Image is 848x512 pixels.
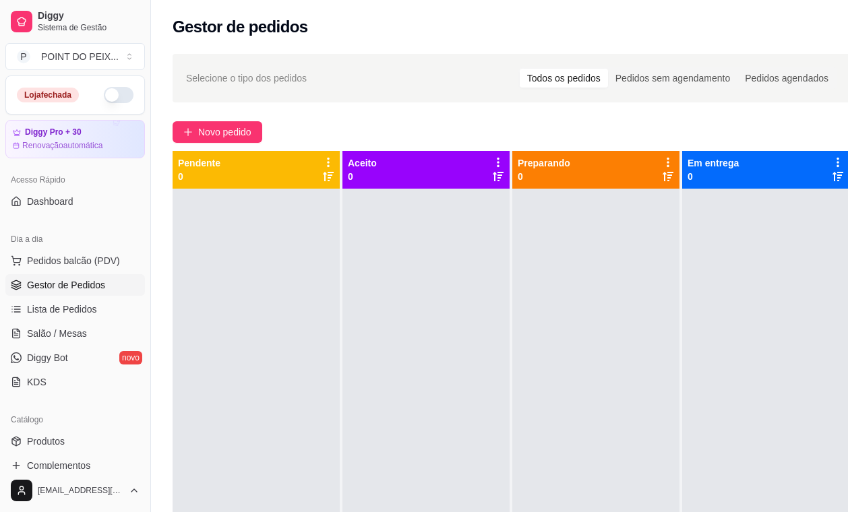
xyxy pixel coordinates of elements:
[5,455,145,476] a: Complementos
[27,302,97,316] span: Lista de Pedidos
[688,156,739,170] p: Em entrega
[183,127,193,137] span: plus
[5,5,145,38] a: DiggySistema de Gestão
[518,170,570,183] p: 0
[5,298,145,320] a: Lista de Pedidos
[520,69,608,88] div: Todos os pedidos
[5,250,145,271] button: Pedidos balcão (PDV)
[178,170,220,183] p: 0
[173,16,308,38] h2: Gestor de pedidos
[5,474,145,507] button: [EMAIL_ADDRESS][DOMAIN_NAME]
[27,278,105,292] span: Gestor de Pedidos
[27,459,90,472] span: Complementos
[5,409,145,430] div: Catálogo
[38,485,123,496] span: [EMAIL_ADDRESS][DOMAIN_NAME]
[173,121,262,143] button: Novo pedido
[5,169,145,191] div: Acesso Rápido
[27,435,65,448] span: Produtos
[41,50,119,63] div: POINT DO PEIX ...
[178,156,220,170] p: Pendente
[5,191,145,212] a: Dashboard
[27,327,87,340] span: Salão / Mesas
[38,22,140,33] span: Sistema de Gestão
[27,254,120,267] span: Pedidos balcão (PDV)
[5,120,145,158] a: Diggy Pro + 30Renovaçãoautomática
[27,195,73,208] span: Dashboard
[737,69,836,88] div: Pedidos agendados
[5,323,145,344] a: Salão / Mesas
[5,274,145,296] a: Gestor de Pedidos
[38,10,140,22] span: Diggy
[186,71,307,86] span: Selecione o tipo dos pedidos
[25,127,82,137] article: Diggy Pro + 30
[22,140,102,151] article: Renovação automática
[5,371,145,393] a: KDS
[17,88,79,102] div: Loja fechada
[5,43,145,70] button: Select a team
[608,69,737,88] div: Pedidos sem agendamento
[348,156,377,170] p: Aceito
[104,87,133,103] button: Alterar Status
[5,347,145,369] a: Diggy Botnovo
[348,170,377,183] p: 0
[198,125,251,139] span: Novo pedido
[5,228,145,250] div: Dia a dia
[688,170,739,183] p: 0
[17,50,30,63] span: P
[5,430,145,452] a: Produtos
[27,375,47,389] span: KDS
[518,156,570,170] p: Preparando
[27,351,68,364] span: Diggy Bot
